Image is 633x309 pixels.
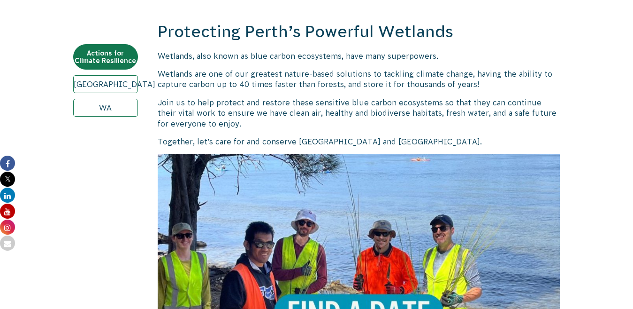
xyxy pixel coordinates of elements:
[73,99,138,117] a: WA
[158,69,560,90] p: Wetlands are one of our greatest nature-based solutions to tackling climate change, having the ab...
[73,75,138,93] a: [GEOGRAPHIC_DATA]
[73,44,138,70] a: Actions for Climate Resilience
[158,97,560,129] p: Join us to help protect and restore these sensitive blue carbon ecosystems so that they can conti...
[158,137,482,146] span: Together, let’s care for and conserve [GEOGRAPHIC_DATA] and [GEOGRAPHIC_DATA].
[158,21,560,43] h2: Protecting Perth’s Powerful Wetlands
[158,51,560,61] p: Wetlands, also known as blue carbon ecosystems, have many superpowers.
